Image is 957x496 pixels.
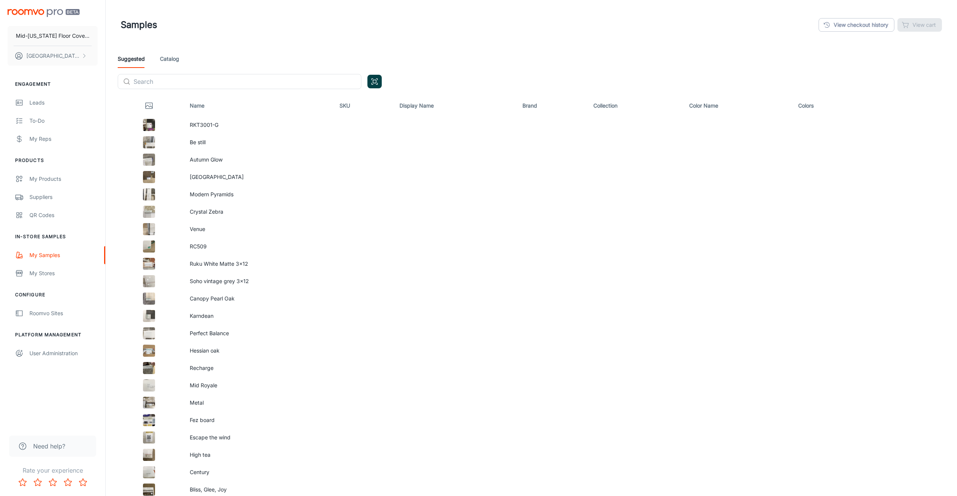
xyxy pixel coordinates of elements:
td: Escape the wind [184,429,333,446]
div: Leads [29,99,98,107]
div: Suppliers [29,193,98,201]
button: Rate 3 star [45,475,60,490]
td: Crystal Zebra [184,203,333,220]
td: Autumn Glow [184,151,333,168]
div: My Samples [29,251,98,259]
button: Open QR code scanner [367,75,382,88]
div: My Stores [29,269,98,277]
th: Display Name [393,95,516,116]
td: Be still [184,134,333,151]
th: Collection [587,95,683,116]
th: Brand [516,95,587,116]
th: Name [184,95,333,116]
img: Roomvo PRO Beta [8,9,80,17]
p: [GEOGRAPHIC_DATA] Pytlowany [26,52,80,60]
a: Catalog [160,50,179,68]
td: Canopy Pearl Oak [184,290,333,307]
h1: Samples [121,18,157,32]
button: Rate 4 star [60,475,75,490]
td: Recharge [184,359,333,377]
a: Suggested [118,50,145,68]
div: Roomvo Sites [29,309,98,317]
div: User Administration [29,349,98,357]
div: QR Codes [29,211,98,219]
td: Ruku White Matte 3x12 [184,255,333,273]
svg: Thumbnail [144,101,154,110]
div: To-do [29,117,98,125]
button: Rate 1 star [15,475,30,490]
input: Search [134,74,361,89]
p: Mid-[US_STATE] Floor Coverings [16,32,89,40]
button: [GEOGRAPHIC_DATA] Pytlowany [8,46,98,66]
button: Rate 2 star [30,475,45,490]
th: Colors [792,95,865,116]
td: Century [184,464,333,481]
td: RC509 [184,238,333,255]
p: Rate your experience [6,466,99,475]
th: SKU [333,95,393,116]
td: Perfect Balance [184,325,333,342]
td: Metal [184,394,333,411]
td: Modern Pyramids [184,186,333,203]
div: My Products [29,175,98,183]
td: Fez board [184,411,333,429]
td: Mid Royale [184,377,333,394]
td: Brentwood coco beach [184,168,333,186]
button: Mid-[US_STATE] Floor Coverings [8,26,98,46]
th: Color Name [683,95,792,116]
button: Rate 5 star [75,475,91,490]
a: View checkout history [819,18,894,32]
span: Need help? [33,442,65,451]
td: High tea [184,446,333,464]
td: RKT3001-G [184,116,333,134]
td: Hessian oak [184,342,333,359]
td: Karndean [184,307,333,325]
td: Venue [184,220,333,238]
div: My Reps [29,135,98,143]
td: Soho vintage grey 3x12 [184,273,333,290]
